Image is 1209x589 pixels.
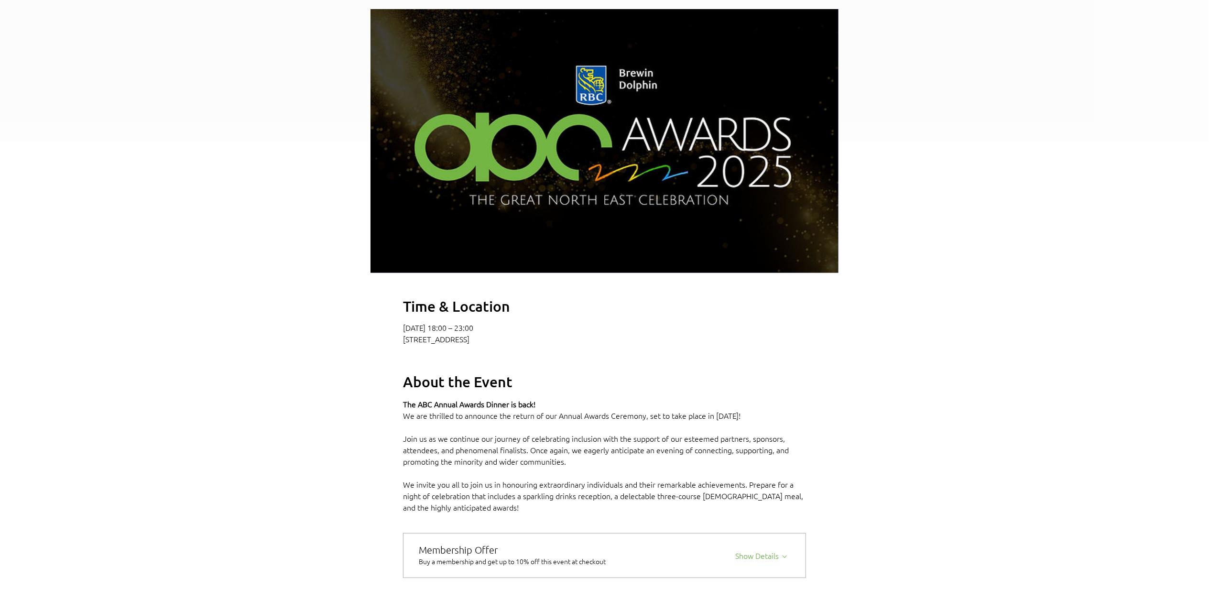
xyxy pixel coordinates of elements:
[403,323,806,332] p: [DATE] 18:00 – 23:00
[403,334,806,344] p: [STREET_ADDRESS]
[370,9,839,273] img: 2025 Annual ABC Awards Dinner
[403,372,806,391] h2: About the Event
[403,433,791,467] span: Join us as we continue our journey of celebrating inclusion with the support of our esteemed part...
[403,297,806,316] h2: Time & Location
[419,556,617,566] div: Buy a membership and get up to 10% off this event at checkout
[419,545,617,555] div: Membership Offer
[403,399,535,409] span: The ABC Annual Awards Dinner is back!
[403,479,805,513] span: We invite you all to join us in honouring extraordinary individuals and their remarkable achievem...
[403,410,741,421] span: We are thrilled to announce the return of our Annual Awards Ceremony, set to take place in [DATE]!
[735,547,790,561] button: Show Details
